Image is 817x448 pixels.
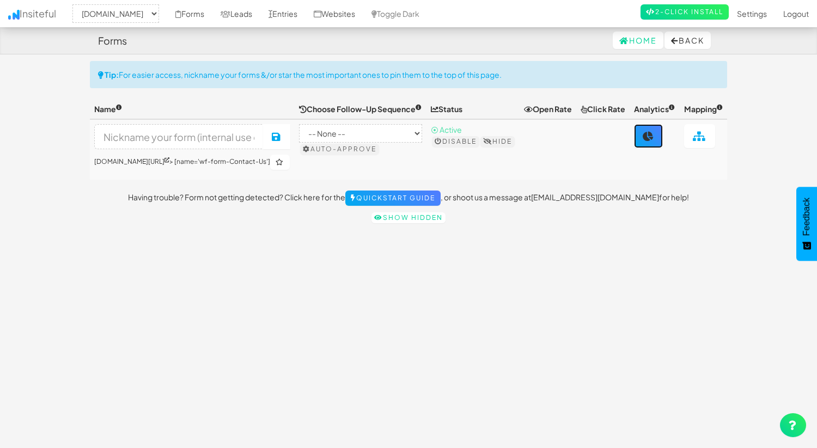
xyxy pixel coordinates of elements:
[94,157,169,165] a: [DOMAIN_NAME][URL]
[94,124,264,149] input: Nickname your form (internal use only)
[520,99,576,119] th: Open Rate
[664,32,711,49] button: Back
[299,104,422,114] span: Choose Follow-Up Sequence
[90,191,727,206] p: Having trouble? Form not getting detected? Click here for the , or shoot us a message at for help!
[431,125,462,134] span: ⦿ Active
[300,144,379,155] button: Auto-approve
[426,99,520,119] th: Status
[641,4,729,20] a: 2-Click Install
[94,155,290,170] h6: > [name='wf-form-Contact-Us']
[432,136,479,147] button: Disable
[802,198,812,236] span: Feedback
[8,10,20,20] img: icon.png
[105,70,119,79] strong: Tip:
[480,136,515,147] button: Hide
[576,99,630,119] th: Click Rate
[94,104,122,114] span: Name
[98,35,127,46] h4: Forms
[371,212,446,223] a: Show hidden
[634,104,675,114] span: Analytics
[796,187,817,261] button: Feedback - Show survey
[345,191,441,206] a: Quickstart Guide
[684,104,723,114] span: Mapping
[531,192,659,202] a: [EMAIL_ADDRESS][DOMAIN_NAME]
[90,61,727,88] div: For easier access, nickname your forms &/or star the most important ones to pin them to the top o...
[613,32,663,49] a: Home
